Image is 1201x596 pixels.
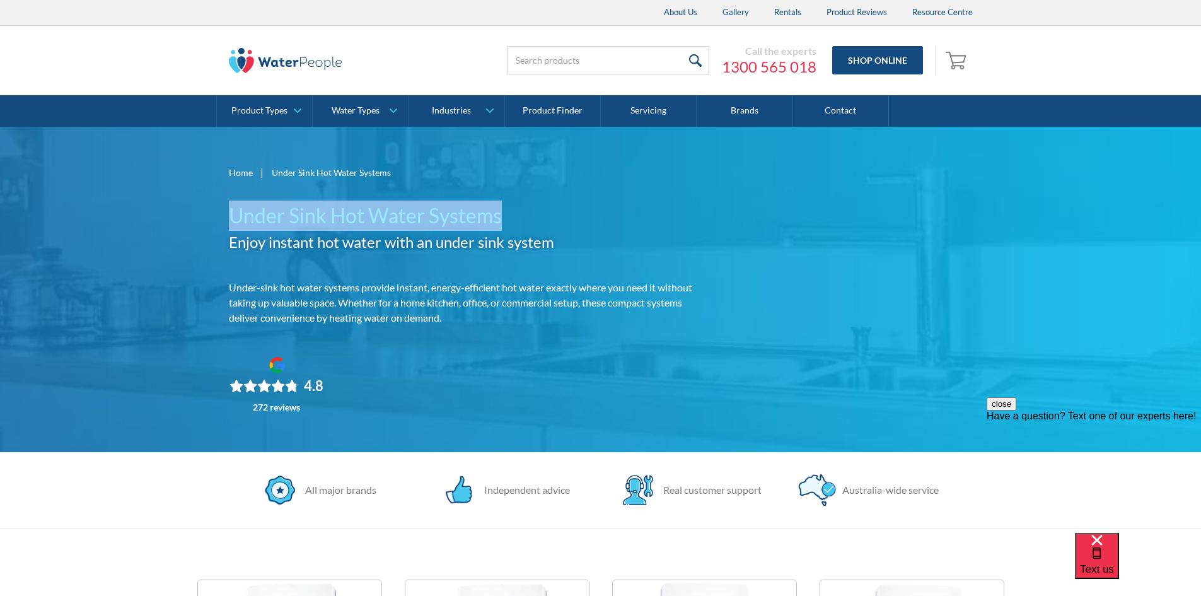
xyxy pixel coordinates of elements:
a: Brands [697,95,792,127]
div: Real customer support [657,482,762,498]
a: Servicing [601,95,697,127]
iframe: podium webchat widget prompt [987,397,1201,549]
div: Independent advice [478,482,570,498]
div: 272 reviews [253,402,300,412]
a: Product Finder [505,95,601,127]
a: Open empty cart [943,45,973,76]
div: All major brands [299,482,376,498]
div: 4.8 [304,377,323,395]
a: Water Types [313,95,408,127]
div: Product Types [231,105,287,116]
a: Shop Online [832,46,923,74]
iframe: podium webchat widget bubble [1075,533,1201,596]
p: Under-sink hot water systems provide instant, energy-efficient hot water exactly where you need i... [229,280,713,325]
h1: Under Sink Hot Water Systems [229,201,713,231]
div: Under Sink Hot Water Systems [272,166,391,179]
a: Industries [409,95,504,127]
div: Australia-wide service [836,482,939,498]
a: Home [229,166,253,179]
img: shopping cart [946,50,970,70]
div: Rating: 4.8 out of 5 [229,377,323,395]
img: The Water People [229,48,342,73]
div: | [259,165,265,180]
div: Call the experts [722,45,816,57]
input: Search products [508,46,709,74]
a: Contact [793,95,889,127]
div: Water Types [332,105,380,116]
a: 1300 565 018 [722,57,816,76]
h2: Enjoy instant hot water with an under sink system [229,231,713,254]
a: Product Types [217,95,312,127]
div: Industries [432,105,471,116]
